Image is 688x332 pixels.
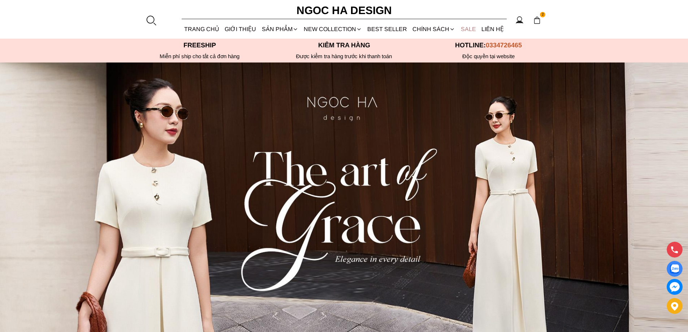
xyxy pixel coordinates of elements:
[670,264,679,273] img: Display image
[667,261,683,277] a: Display image
[127,53,272,60] div: Miễn phí ship cho tất cả đơn hàng
[272,53,416,60] p: Được kiểm tra hàng trước khi thanh toán
[667,279,683,295] a: messenger
[182,20,222,39] a: TRANG CHỦ
[127,42,272,49] p: Freeship
[540,12,546,18] span: 2
[318,42,370,49] font: Kiểm tra hàng
[479,20,506,39] a: LIÊN HỆ
[486,42,522,49] span: 0334726465
[222,20,259,39] a: GIỚI THIỆU
[458,20,479,39] a: SALE
[301,20,364,39] a: NEW COLLECTION
[410,20,458,39] div: Chính sách
[259,20,301,39] div: SẢN PHẨM
[416,53,561,60] h6: Độc quyền tại website
[290,2,398,19] a: Ngoc Ha Design
[416,42,561,49] p: Hotline:
[533,16,541,24] img: img-CART-ICON-ksit0nf1
[365,20,410,39] a: BEST SELLER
